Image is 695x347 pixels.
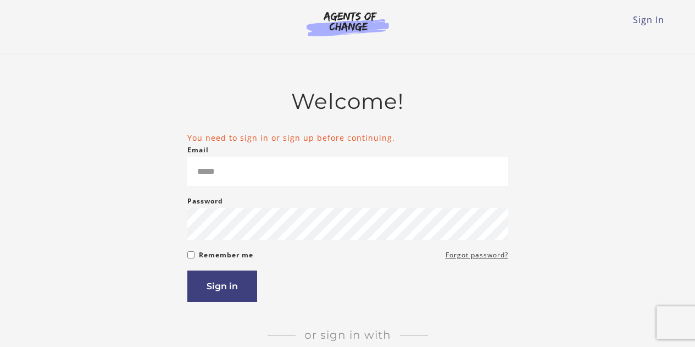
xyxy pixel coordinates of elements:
a: Forgot password? [446,249,508,262]
label: Password [187,195,223,208]
button: Sign in [187,271,257,302]
label: Remember me [199,249,253,262]
label: Email [187,144,209,157]
li: You need to sign in or sign up before continuing. [187,132,508,144]
h2: Welcome! [187,89,508,114]
img: Agents of Change Logo [295,11,401,36]
span: Or sign in with [296,328,400,342]
a: Sign In [633,14,664,26]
